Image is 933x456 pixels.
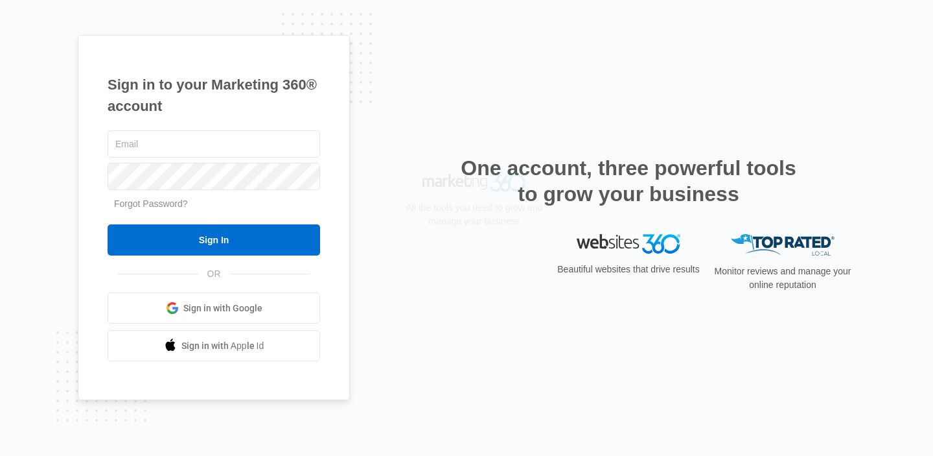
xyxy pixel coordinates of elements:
[183,302,262,315] span: Sign in with Google
[108,130,320,158] input: Email
[198,267,230,281] span: OR
[710,265,855,292] p: Monitor reviews and manage your online reputation
[422,234,526,252] img: Marketing 360
[731,234,835,256] img: Top Rated Local
[402,261,547,289] p: All the tools you need to grow and manage your business
[108,293,320,324] a: Sign in with Google
[457,155,800,207] h2: One account, three powerful tools to grow your business
[114,198,188,209] a: Forgot Password?
[108,224,320,256] input: Sign In
[108,330,320,361] a: Sign in with Apple Id
[181,339,264,353] span: Sign in with Apple Id
[108,74,320,117] h1: Sign in to your Marketing 360® account
[556,263,701,276] p: Beautiful websites that drive results
[577,234,680,253] img: Websites 360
